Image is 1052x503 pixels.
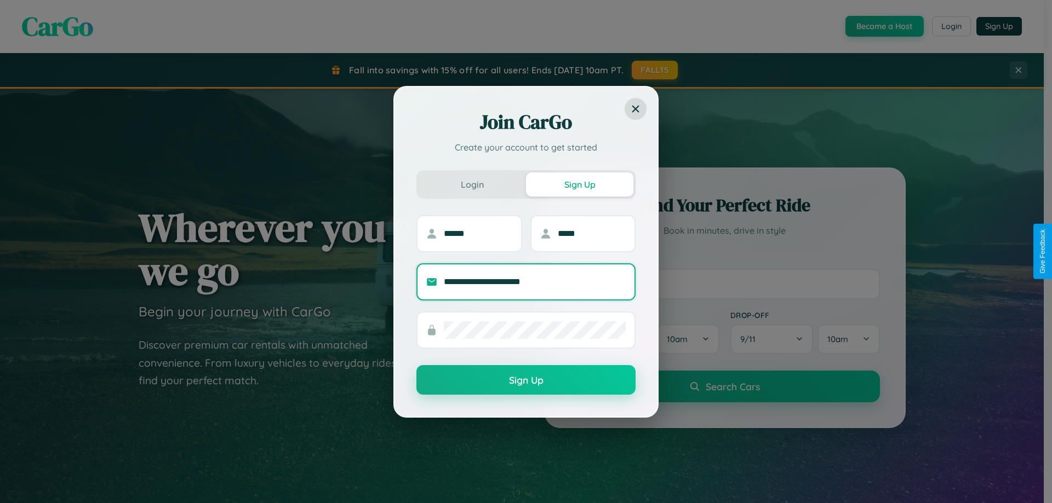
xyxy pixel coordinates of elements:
p: Create your account to get started [416,141,636,154]
h2: Join CarGo [416,109,636,135]
div: Give Feedback [1039,229,1047,274]
button: Sign Up [416,365,636,395]
button: Login [419,172,526,196]
button: Sign Up [526,172,633,196]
